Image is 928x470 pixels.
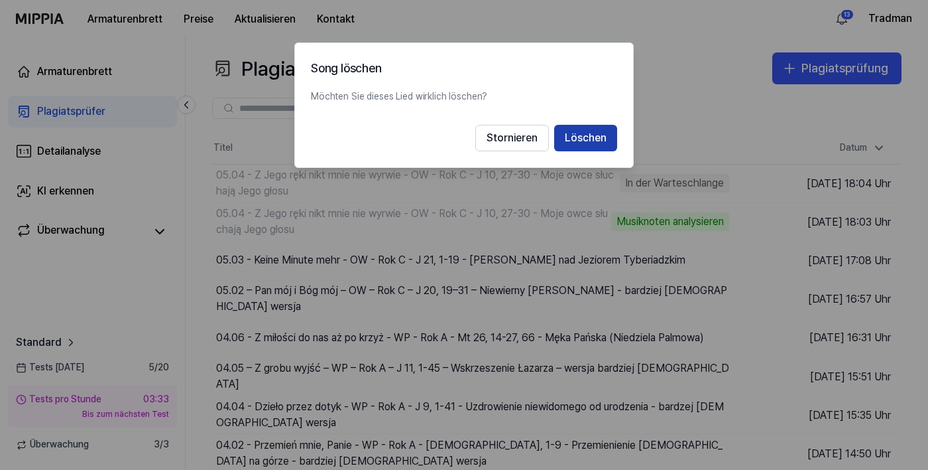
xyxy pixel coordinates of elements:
[475,125,549,151] button: Stornieren
[565,131,607,144] font: Löschen
[311,61,382,75] font: Song löschen
[487,131,538,144] font: Stornieren
[311,91,487,102] font: Möchten Sie dieses Lied wirklich löschen?
[554,125,617,151] button: Löschen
